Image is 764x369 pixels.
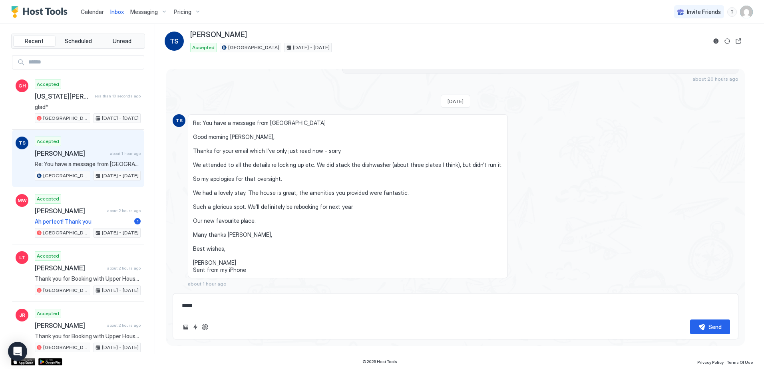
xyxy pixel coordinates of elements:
button: Open reservation [734,36,743,46]
span: Thank you for Booking with Upper House! We hope you are looking forward to your stay. Check in an... [35,333,141,340]
span: Privacy Policy [697,360,724,365]
span: less than 10 seconds ago [94,93,141,99]
a: Calendar [81,8,104,16]
span: GH [18,82,26,89]
span: [DATE] - [DATE] [102,115,139,122]
span: Invite Friends [687,8,721,16]
span: [GEOGRAPHIC_DATA] [43,172,88,179]
span: [GEOGRAPHIC_DATA] [228,44,279,51]
button: Sync reservation [722,36,732,46]
span: [DATE] - [DATE] [102,287,139,294]
span: Accepted [37,81,59,88]
span: Accepted [37,310,59,317]
span: TS [176,117,183,124]
span: about 1 hour ago [188,281,227,287]
span: Accepted [37,195,59,202]
span: Accepted [192,44,215,51]
div: User profile [740,6,753,18]
span: about 1 hour ago [110,151,141,156]
span: [DATE] [448,98,464,104]
span: Messaging [130,8,158,16]
span: TS [19,139,26,147]
span: © 2025 Host Tools [362,359,397,364]
span: Ah perfect! Thank you [35,218,131,225]
input: Input Field [25,56,144,69]
button: Quick reply [191,322,200,332]
div: tab-group [11,34,145,49]
span: Thank you for Booking with Upper House! We hope you are looking forward to your stay. Check in an... [35,275,141,282]
span: LT [19,254,25,261]
span: [DATE] - [DATE] [293,44,330,51]
span: Inbox [110,8,124,15]
div: Open Intercom Messenger [8,342,27,361]
span: TS [170,36,179,46]
button: Send [690,319,730,334]
span: Re: You have a message from [GEOGRAPHIC_DATA] Good morning [PERSON_NAME], Thanks for your email w... [193,119,503,273]
span: [PERSON_NAME] [35,149,107,157]
span: Re: You have a message from [GEOGRAPHIC_DATA] Good morning [PERSON_NAME], Thanks for your email w... [35,161,141,168]
span: [DATE] - [DATE] [102,172,139,179]
span: about 2 hours ago [107,323,141,328]
span: JR [19,311,25,319]
a: Google Play Store [38,358,62,365]
span: [GEOGRAPHIC_DATA] [43,115,88,122]
a: Terms Of Use [727,357,753,366]
span: 1 [137,218,139,224]
span: Accepted [37,252,59,260]
span: [DATE] - [DATE] [102,344,139,351]
span: Accepted [37,138,59,145]
button: ChatGPT Auto Reply [200,322,210,332]
span: Unread [113,38,131,45]
button: Reservation information [711,36,721,46]
span: [PERSON_NAME] [190,30,247,40]
button: Recent [13,36,56,47]
a: App Store [11,358,35,365]
span: Recent [25,38,44,45]
span: [GEOGRAPHIC_DATA] [43,229,88,236]
span: about 2 hours ago [107,208,141,213]
div: Send [708,323,722,331]
span: Scheduled [65,38,92,45]
span: [GEOGRAPHIC_DATA] [43,344,88,351]
span: about 20 hours ago [692,76,738,82]
span: [GEOGRAPHIC_DATA] [43,287,88,294]
div: menu [727,7,737,17]
span: [US_STATE][PERSON_NAME] [35,92,90,100]
a: Inbox [110,8,124,16]
span: glad* [35,103,141,111]
a: Host Tools Logo [11,6,71,18]
a: Privacy Policy [697,357,724,366]
button: Scheduled [57,36,99,47]
span: [PERSON_NAME] [35,264,104,272]
span: about 2 hours ago [107,266,141,271]
span: [PERSON_NAME] [35,207,104,215]
button: Upload image [181,322,191,332]
span: [PERSON_NAME] [35,321,104,329]
span: Calendar [81,8,104,15]
button: Unread [101,36,143,47]
span: Terms Of Use [727,360,753,365]
span: Pricing [174,8,191,16]
span: MW [18,197,27,204]
span: [DATE] - [DATE] [102,229,139,236]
